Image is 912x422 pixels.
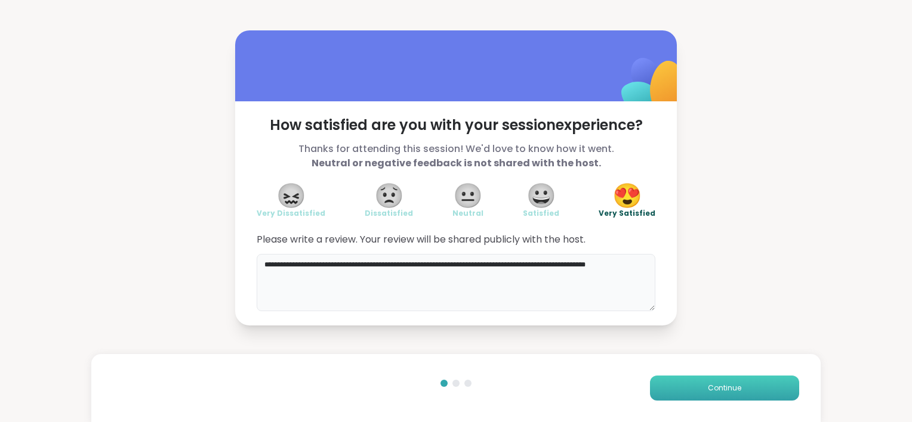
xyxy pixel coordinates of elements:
[257,232,655,247] span: Please write a review. Your review will be shared publicly with the host.
[257,209,325,218] span: Very Dissatisfied
[365,209,413,218] span: Dissatisfied
[523,209,559,218] span: Satisfied
[257,142,655,170] span: Thanks for attending this session! We'd love to know how it went.
[526,185,556,206] span: 😀
[312,156,601,170] b: Neutral or negative feedback is not shared with the host.
[453,185,483,206] span: 😐
[276,185,306,206] span: 😖
[599,209,655,218] span: Very Satisfied
[374,185,404,206] span: 😟
[593,27,712,145] img: ShareWell Logomark
[257,116,655,135] span: How satisfied are you with your session experience?
[708,383,741,393] span: Continue
[452,209,483,218] span: Neutral
[650,376,799,401] button: Continue
[612,185,642,206] span: 😍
